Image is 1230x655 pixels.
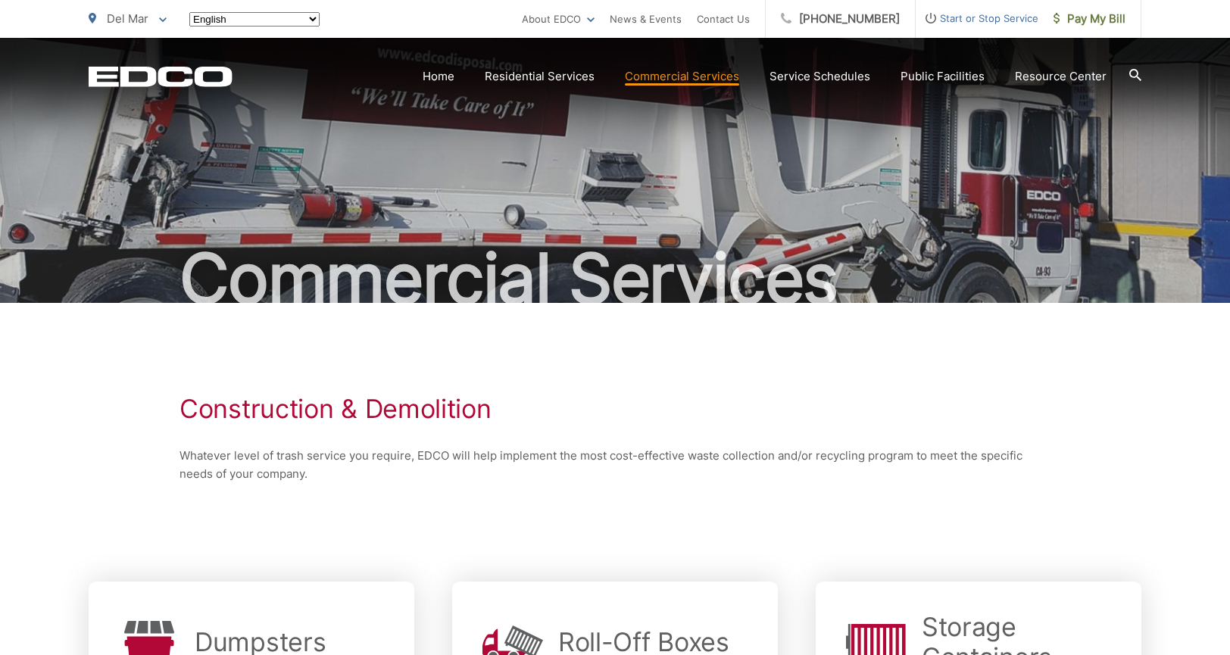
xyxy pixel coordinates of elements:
a: Resource Center [1015,67,1107,86]
a: About EDCO [522,10,595,28]
a: Commercial Services [625,67,739,86]
a: News & Events [610,10,682,28]
span: Del Mar [107,11,148,26]
a: Service Schedules [770,67,870,86]
a: Home [423,67,454,86]
span: Pay My Bill [1054,10,1125,28]
select: Select a language [189,12,320,27]
a: EDCD logo. Return to the homepage. [89,66,233,87]
a: Contact Us [697,10,750,28]
h2: Commercial Services [89,241,1141,317]
h1: Construction & Demolition [180,394,1050,424]
a: Public Facilities [901,67,985,86]
p: Whatever level of trash service you require, EDCO will help implement the most cost-effective was... [180,447,1050,483]
a: Residential Services [485,67,595,86]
